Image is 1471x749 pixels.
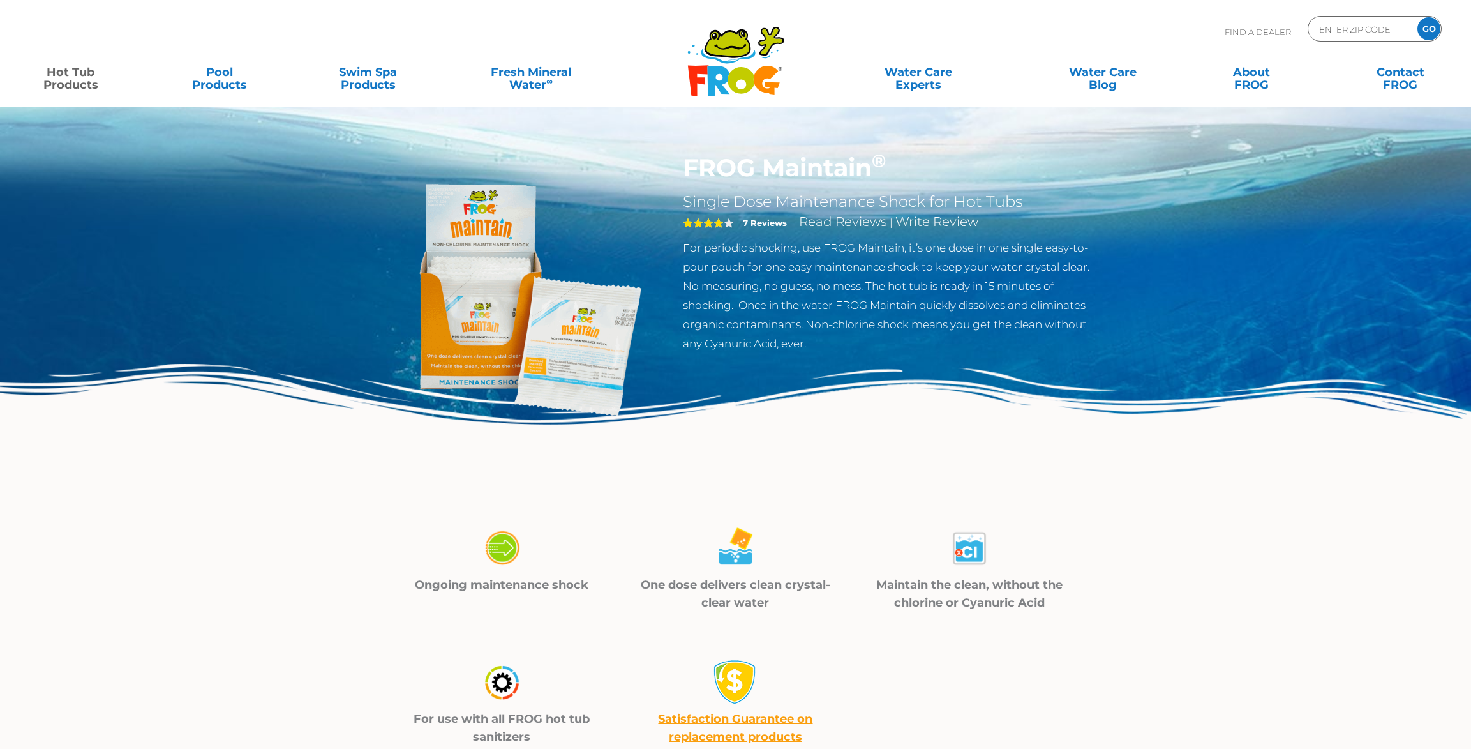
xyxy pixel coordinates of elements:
sup: ® [872,149,886,172]
p: Maintain the clean, without the chlorine or Cyanuric Acid [869,576,1071,612]
input: Zip Code Form [1318,20,1404,38]
img: Frog_Maintain_Hero-2-v2.png [372,153,664,446]
p: Find A Dealer [1225,16,1291,48]
img: maintain_4-03 [947,526,992,571]
a: Read Reviews [799,214,887,229]
span: | [890,216,893,229]
img: money-back1-small [713,660,758,704]
a: Fresh MineralWater∞ [459,59,604,85]
img: maintain_4-01 [479,526,524,571]
a: Water CareBlog [1045,59,1161,85]
span: 4 [683,218,724,228]
p: For use with all FROG hot tub sanitizers [401,710,603,746]
a: ContactFROG [1343,59,1458,85]
h1: FROG Maintain [683,153,1100,183]
strong: 7 Reviews [743,218,787,228]
sup: ∞ [546,76,553,86]
img: maintain_4-02 [713,526,758,571]
a: AboutFROG [1194,59,1310,85]
p: For periodic shocking, use FROG Maintain, it’s one dose in one single easy-to-pour pouch for one ... [683,238,1100,353]
a: PoolProducts [161,59,277,85]
p: Ongoing maintenance shock [401,576,603,594]
a: Swim SpaProducts [310,59,426,85]
input: GO [1417,17,1440,40]
p: One dose delivers clean crystal-clear water [634,576,837,612]
h2: Single Dose Maintenance Shock for Hot Tubs [683,192,1100,211]
a: Write Review [895,214,978,229]
a: Satisfaction Guarantee on replacement products [658,712,812,744]
img: maintain_4-04 [479,660,524,705]
a: Hot TubProducts [13,59,128,85]
a: Water CareExperts [825,59,1012,85]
